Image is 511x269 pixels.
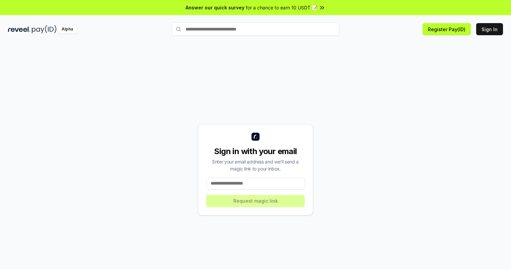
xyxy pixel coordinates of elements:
img: logo_small [251,133,260,141]
button: Register Pay(ID) [423,23,471,35]
img: reveel_dark [8,25,30,33]
div: Enter your email address and we’ll send a magic link to your inbox. [206,158,305,172]
button: Sign In [476,23,503,35]
span: Answer our quick survey [186,4,244,11]
img: pay_id [32,25,57,33]
div: Sign in with your email [206,146,305,157]
span: for a chance to earn 10 USDT 📝 [246,4,317,11]
div: Alpha [58,25,77,33]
